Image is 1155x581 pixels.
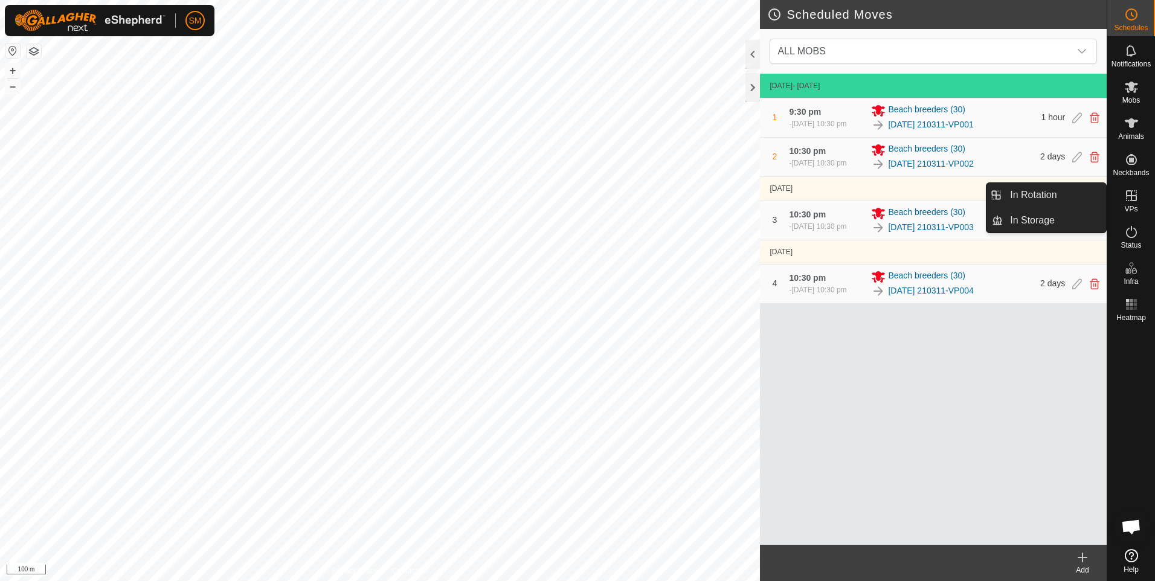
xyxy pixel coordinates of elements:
span: [DATE] [770,248,793,256]
img: To [871,284,886,298]
div: - [789,284,846,295]
a: [DATE] 210311-VP002 [888,158,973,170]
span: [DATE] 10:30 pm [791,159,846,167]
span: In Rotation [1010,188,1057,202]
span: SM [189,14,202,27]
span: Animals [1118,133,1144,140]
span: 2 days [1040,152,1065,161]
div: Add [1058,565,1107,576]
div: - [789,118,846,129]
span: 4 [773,278,777,288]
span: Beach breeders (30) [888,143,965,157]
span: 9:30 pm [789,107,821,117]
a: [DATE] 210311-VP003 [888,221,973,234]
a: [DATE] 210311-VP001 [888,118,973,131]
span: Neckbands [1113,169,1149,176]
button: Map Layers [27,44,41,59]
span: Beach breeders (30) [888,269,965,284]
span: 10:30 pm [789,273,826,283]
span: 3 [773,215,777,225]
img: Gallagher Logo [14,10,166,31]
span: [DATE] 10:30 pm [791,286,846,294]
a: Contact Us [392,565,428,576]
span: Infra [1124,278,1138,285]
div: dropdown trigger [1070,39,1094,63]
span: Beach breeders (30) [888,103,965,118]
button: – [5,79,20,94]
div: - [789,221,846,232]
span: VPs [1124,205,1137,213]
span: Help [1124,566,1139,573]
span: 1 [773,112,777,122]
span: Beach breeders (30) [888,206,965,220]
a: [DATE] 210311-VP004 [888,284,973,297]
img: To [871,157,886,172]
a: In Storage [1003,208,1106,233]
li: In Storage [986,208,1106,233]
span: 2 days [1040,278,1065,288]
span: - [DATE] [793,82,820,90]
h2: Scheduled Moves [767,7,1107,22]
span: Notifications [1112,60,1151,68]
span: [DATE] 10:30 pm [791,120,846,128]
img: To [871,220,886,235]
a: In Rotation [1003,183,1106,207]
span: ALL MOBS [773,39,1070,63]
span: [DATE] [770,184,793,193]
span: [DATE] [770,82,793,90]
span: ALL MOBS [777,46,825,56]
button: Reset Map [5,43,20,58]
span: 2 [773,152,777,161]
span: 10:30 pm [789,146,826,156]
span: Heatmap [1116,314,1146,321]
span: [DATE] 10:30 pm [791,222,846,231]
a: Privacy Policy [332,565,378,576]
span: Status [1121,242,1141,249]
span: Mobs [1122,97,1140,104]
img: To [871,118,886,132]
span: 1 hour [1041,112,1066,122]
span: 10:30 pm [789,210,826,219]
div: - [789,158,846,169]
button: + [5,63,20,78]
a: Help [1107,544,1155,578]
span: In Storage [1010,213,1055,228]
div: Open chat [1113,509,1150,545]
span: Schedules [1114,24,1148,31]
li: In Rotation [986,183,1106,207]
